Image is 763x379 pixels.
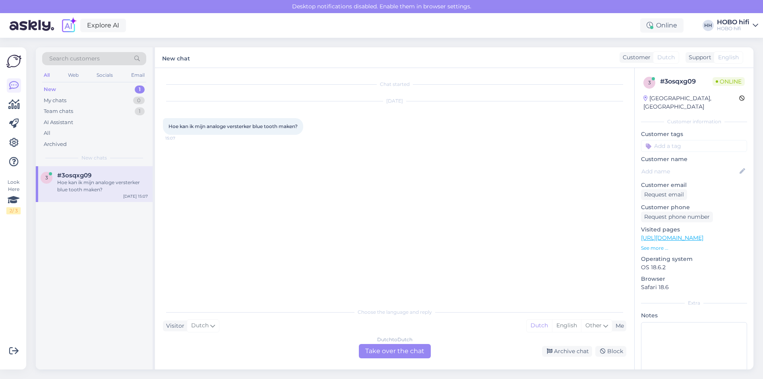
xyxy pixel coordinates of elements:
span: New chats [81,154,107,161]
div: Take over the chat [359,344,431,358]
p: Browser [641,275,747,283]
div: 2 / 3 [6,207,21,214]
p: Customer tags [641,130,747,138]
div: HOBO hifi [717,19,749,25]
div: Hoe kan ik mijn analoge versterker blue tooth maken? [57,179,148,193]
span: #3osqxg09 [57,172,91,179]
div: Block [595,346,626,357]
div: All [44,129,50,137]
input: Add a tag [641,140,747,152]
a: Explore AI [80,19,126,32]
a: [URL][DOMAIN_NAME] [641,234,703,241]
div: New [44,86,56,93]
div: HOBO hifi [717,25,749,32]
div: Choose the language and reply [163,309,626,316]
div: # 3osqxg09 [660,77,713,86]
span: English [718,53,739,62]
span: Other [585,322,602,329]
p: OS 18.6.2 [641,263,747,272]
div: 1 [135,86,145,93]
p: Customer email [641,181,747,189]
div: Online [640,18,684,33]
div: Dutch to Dutch [377,336,412,343]
div: Request phone number [641,212,713,222]
span: Search customers [49,54,100,63]
span: Dutch [191,321,209,330]
div: Archived [44,140,67,148]
span: 3 [45,175,48,181]
p: Safari 18.6 [641,283,747,292]
div: My chats [44,97,66,105]
p: Customer name [641,155,747,163]
div: AI Assistant [44,119,73,126]
div: [GEOGRAPHIC_DATA], [GEOGRAPHIC_DATA] [643,94,739,111]
div: Request email [641,189,687,200]
div: Team chats [44,107,73,115]
div: Look Here [6,179,21,214]
img: Askly Logo [6,54,21,69]
p: Visited pages [641,225,747,234]
span: 3 [648,80,651,86]
div: Customer information [641,118,747,125]
span: Online [713,77,745,86]
span: 15:07 [165,135,195,141]
img: explore-ai [60,17,77,34]
span: Dutch [657,53,675,62]
div: Archive chat [542,346,592,357]
p: Operating system [641,255,747,263]
span: Hoe kan ik mijn analoge versterker blue tooth maken? [168,123,298,129]
div: Visitor [163,322,184,330]
div: Customer [620,53,651,62]
div: Socials [95,70,114,80]
div: Me [612,322,624,330]
div: [DATE] [163,97,626,105]
div: Dutch [527,320,552,332]
div: 0 [133,97,145,105]
div: Web [66,70,80,80]
label: New chat [162,52,190,63]
div: Support [686,53,711,62]
div: Extra [641,299,747,307]
p: See more ... [641,245,747,252]
div: English [552,320,581,332]
input: Add name [641,167,738,176]
div: 1 [135,107,145,115]
p: Customer phone [641,203,747,212]
div: Chat started [163,81,626,88]
p: Notes [641,311,747,320]
div: [DATE] 15:07 [123,193,148,199]
div: HH [703,20,714,31]
div: All [42,70,51,80]
div: Email [130,70,146,80]
a: HOBO hifiHOBO hifi [717,19,758,32]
